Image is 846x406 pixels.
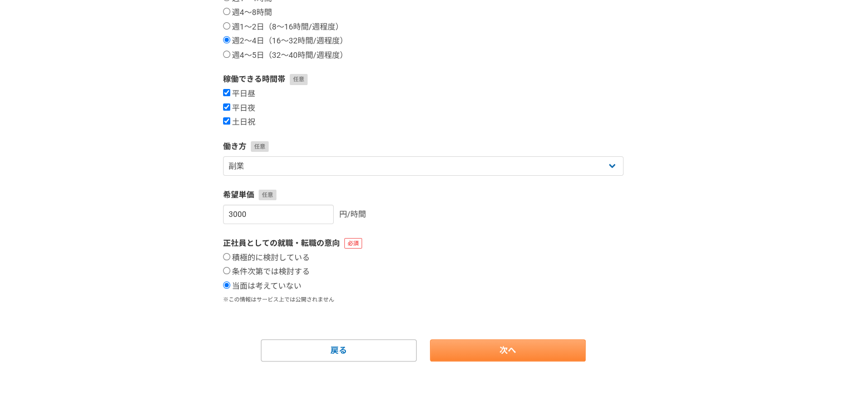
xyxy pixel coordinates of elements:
[223,141,624,152] label: 働き方
[223,8,272,18] label: 週4〜8時間
[223,51,348,61] label: 週4〜5日（32〜40時間/週程度）
[223,267,230,274] input: 条件次第では検討する
[223,117,255,127] label: 土日祝
[223,22,230,29] input: 週1〜2日（8〜16時間/週程度）
[223,36,230,43] input: 週2〜4日（16〜32時間/週程度）
[339,210,366,219] span: 円/時間
[223,103,255,113] label: 平日夜
[223,295,624,304] p: ※この情報はサービス上では公開されません
[223,253,310,263] label: 積極的に検討している
[223,189,624,201] label: 希望単価
[223,253,230,260] input: 積極的に検討している
[261,339,417,362] a: 戻る
[430,339,586,362] a: 次へ
[223,281,301,291] label: 当面は考えていない
[223,267,310,277] label: 条件次第では検討する
[223,36,348,46] label: 週2〜4日（16〜32時間/週程度）
[223,89,230,96] input: 平日昼
[223,237,624,249] label: 正社員としての就職・転職の意向
[223,117,230,125] input: 土日祝
[223,103,230,111] input: 平日夜
[223,281,230,289] input: 当面は考えていない
[223,22,343,32] label: 週1〜2日（8〜16時間/週程度）
[223,8,230,15] input: 週4〜8時間
[223,89,255,99] label: 平日昼
[223,73,624,85] label: 稼働できる時間帯
[223,51,230,58] input: 週4〜5日（32〜40時間/週程度）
